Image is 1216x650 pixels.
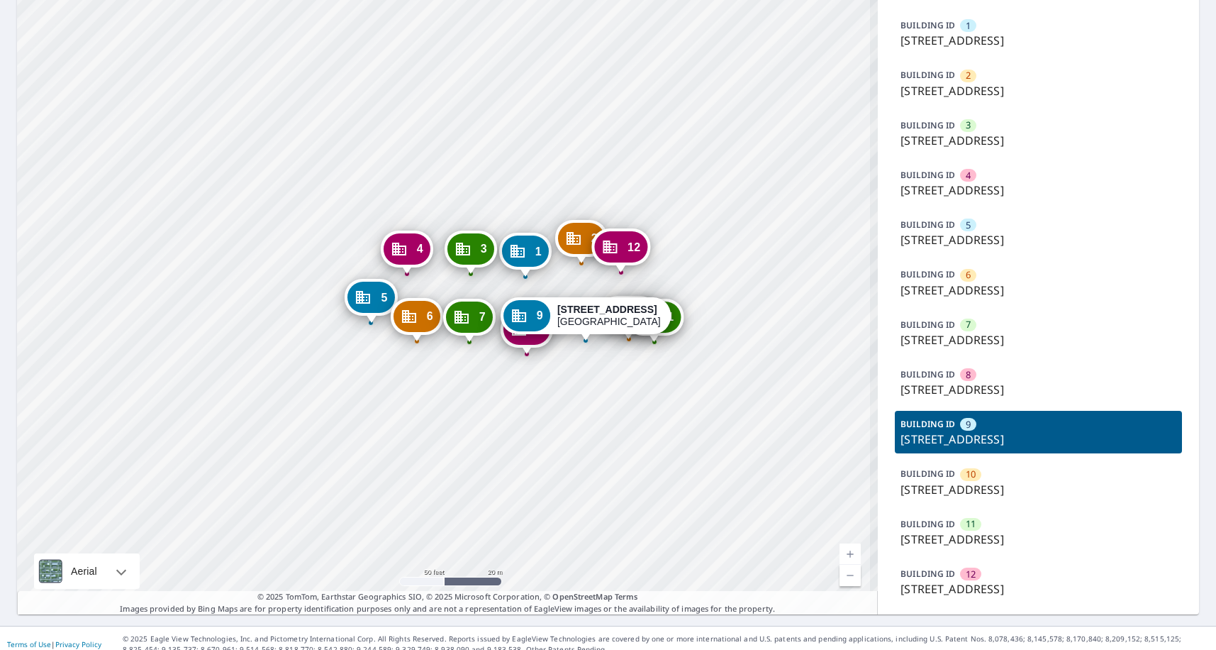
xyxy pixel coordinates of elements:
div: [GEOGRAPHIC_DATA] [557,304,661,328]
div: Aerial [34,553,140,589]
span: 7 [966,318,971,331]
div: Dropped pin, building 6, Commercial property, 7751 E Glenrosa Ave Scottsdale, AZ 85251 [391,298,443,342]
a: Privacy Policy [55,639,101,649]
p: [STREET_ADDRESS] [900,82,1176,99]
p: BUILDING ID [900,468,955,480]
span: 6 [427,311,433,321]
span: 6 [966,268,971,282]
p: [STREET_ADDRESS] [900,132,1176,149]
div: Dropped pin, building 3, Commercial property, 7751 E Glenrosa Ave Scottsdale, AZ 85251 [445,231,497,275]
p: [STREET_ADDRESS] [900,481,1176,498]
span: 11 [966,517,976,531]
strong: [STREET_ADDRESS] [557,304,657,315]
p: BUILDING ID [900,418,955,430]
p: [STREET_ADDRESS] [900,182,1176,199]
p: BUILDING ID [900,69,955,81]
p: [STREET_ADDRESS] [900,531,1176,548]
span: 1 [966,19,971,33]
span: 9 [537,310,543,321]
span: 1 [535,246,542,257]
span: 12 [966,568,976,581]
p: [STREET_ADDRESS] [900,580,1176,597]
span: 4 [966,169,971,182]
span: 9 [966,418,971,431]
div: Dropped pin, building 5, Commercial property, 7751 E Glenrosa Ave Scottsdale, AZ 85251 [345,279,397,323]
span: 7 [479,312,486,322]
p: [STREET_ADDRESS] [900,431,1176,448]
p: Images provided by Bing Maps are for property identification purposes only and are not a represen... [17,591,878,615]
a: Terms of Use [7,639,51,649]
p: BUILDING ID [900,319,955,331]
span: 3 [966,119,971,132]
p: BUILDING ID [900,568,955,580]
div: Dropped pin, building 11, Commercial property, 7751 E Glenrosa Ave Scottsdale, AZ 85251 [625,299,684,343]
div: Dropped pin, building 2, Commercial property, 7751 E Glenrosa Ave Scottsdale, AZ 85251 [555,220,608,264]
p: BUILDING ID [900,119,955,131]
p: BUILDING ID [900,518,955,530]
div: Dropped pin, building 1, Commercial property, 7751 E Glenrosa Ave Scottsdale, AZ 85251 [499,233,552,277]
p: BUILDING ID [900,368,955,380]
span: 8 [966,368,971,382]
p: [STREET_ADDRESS] [900,331,1176,348]
div: Aerial [67,553,101,589]
p: [STREET_ADDRESS] [900,282,1176,299]
span: 11 [661,312,674,322]
div: Dropped pin, building 4, Commercial property, 7751 E Glenrosa Ave Scottsdale, AZ 85251 [381,231,433,275]
span: © 2025 TomTom, Earthstar Geographics SIO, © 2025 Microsoft Corporation, © [257,591,638,603]
a: OpenStreetMap [552,591,612,602]
span: 5 [966,219,971,232]
div: Dropped pin, building 10, Commercial property, 7751 E Glenrosa Ave Scottsdale, AZ 85251 [599,296,658,340]
div: Dropped pin, building 7, Commercial property, 7751 E Glenrosa Ave Scottsdale, AZ 85251 [443,299,496,343]
p: [STREET_ADDRESS] [900,231,1176,248]
span: 4 [417,243,423,254]
p: BUILDING ID [900,169,955,181]
p: | [7,640,101,649]
a: Current Level 19, Zoom In [840,544,861,565]
span: 12 [627,242,640,253]
p: BUILDING ID [900,219,955,231]
p: [STREET_ADDRESS] [900,32,1176,49]
p: [STREET_ADDRESS] [900,381,1176,398]
span: 5 [381,292,387,303]
div: Dropped pin, building 9, Commercial property, 7751 E Glenrosa Ave Scottsdale, AZ 85251 [501,297,671,341]
a: Terms [615,591,638,602]
p: BUILDING ID [900,268,955,280]
span: 2 [966,69,971,82]
p: BUILDING ID [900,19,955,31]
span: 3 [481,243,487,254]
span: 10 [966,468,976,481]
a: Current Level 19, Zoom Out [840,565,861,586]
div: Dropped pin, building 12, Commercial property, 7751 E Glenrosa Ave Scottsdale, AZ 85251 [591,228,650,272]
